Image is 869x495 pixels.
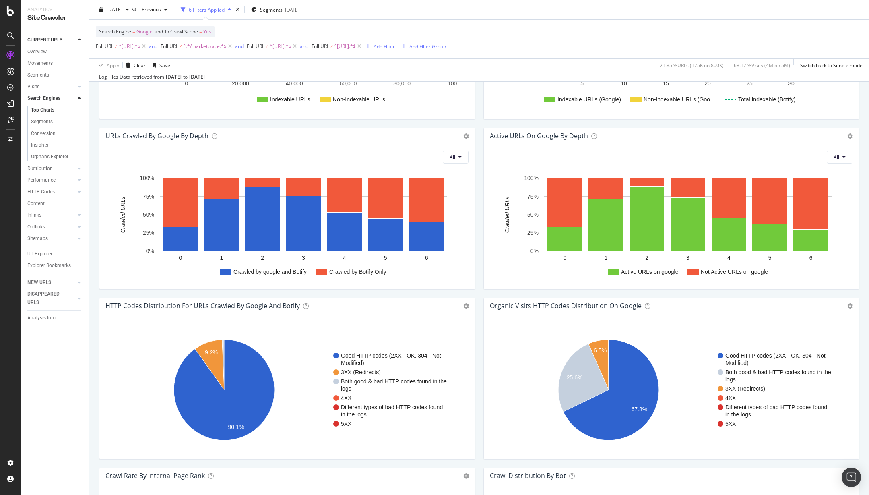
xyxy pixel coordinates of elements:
[725,360,749,366] text: Modified)
[270,96,310,103] text: Indexable URLs
[847,303,853,309] i: Options
[27,314,56,322] div: Analysis Info
[31,153,83,161] a: Orphans Explorer
[725,385,765,392] text: 3XX (Redirects)
[341,360,364,366] text: Modified)
[725,420,736,427] text: 5XX
[644,96,716,103] text: Non-Indexable URLs (Goo…
[270,41,291,52] span: ^[URL].*$
[248,3,303,16] button: Segments[DATE]
[604,255,607,261] text: 1
[205,349,218,356] text: 9.2%
[621,80,627,87] text: 10
[143,211,154,218] text: 50%
[134,62,146,68] div: Clear
[123,59,146,72] button: Clear
[734,62,790,68] div: 68.17 % Visits ( 4M on 5M )
[260,6,283,13] span: Segments
[189,73,205,81] div: [DATE]
[107,62,119,68] div: Apply
[566,374,582,381] text: 25.6%
[341,395,352,401] text: 4XX
[727,255,730,261] text: 4
[443,151,469,164] button: All
[119,41,140,52] span: ^[URL].*$
[105,130,208,141] h4: URLs Crawled by google by depth
[27,261,71,270] div: Explorer Bookmarks
[27,94,60,103] div: Search Engines
[27,250,52,258] div: Url Explorer
[621,269,679,275] text: Active URLs on google
[490,470,566,481] h4: Crawl Distribution By Bot
[809,255,812,261] text: 6
[341,369,381,375] text: 3XX (Redirects)
[232,80,249,87] text: 20,000
[746,80,753,87] text: 25
[686,255,689,261] text: 3
[180,43,182,50] span: ≠
[140,175,154,182] text: 100%
[136,26,153,37] span: Google
[450,154,455,161] span: All
[384,255,387,261] text: 5
[149,59,170,72] button: Save
[228,424,244,431] text: 90.1%
[96,43,114,50] span: Full URL
[105,300,300,311] h4: HTTP Codes Distribution For URLs Crawled by google and Botify
[99,28,131,35] span: Search Engine
[343,255,346,261] text: 4
[146,248,154,255] text: 0%
[527,211,538,218] text: 50%
[27,6,83,13] div: Analytics
[463,133,469,139] i: Options
[530,248,538,255] text: 0%
[27,176,56,184] div: Performance
[31,141,83,149] a: Insights
[149,43,157,50] div: and
[138,3,171,16] button: Previous
[120,197,126,233] text: Crawled URLs
[203,26,211,37] span: Yes
[234,6,241,14] div: times
[235,43,244,50] div: and
[27,71,83,79] a: Segments
[788,80,795,87] text: 30
[341,411,367,418] text: in the logs
[138,6,161,13] span: Previous
[27,83,75,91] a: Visits
[300,42,308,50] button: and
[99,73,205,81] div: Log Files Data retrieved from to
[448,80,464,87] text: 100,…
[341,385,351,392] text: logs
[247,43,264,50] span: Full URL
[27,278,51,287] div: NEW URLS
[27,36,62,44] div: CURRENT URLS
[490,170,850,283] svg: A chart.
[27,234,48,243] div: Sitemaps
[106,327,465,453] svg: A chart.
[725,376,736,383] text: logs
[27,199,45,208] div: Content
[27,234,75,243] a: Sitemaps
[768,255,771,261] text: 5
[235,42,244,50] button: and
[330,43,333,50] span: ≠
[27,223,75,231] a: Outlinks
[490,327,850,453] svg: A chart.
[31,129,83,138] a: Conversion
[106,170,465,283] div: A chart.
[524,175,539,182] text: 100%
[31,141,48,149] div: Insights
[132,5,138,12] span: vs
[527,230,538,236] text: 25%
[563,255,566,261] text: 0
[107,6,122,13] span: 2025 Sep. 17th
[339,80,357,87] text: 60,000
[341,404,443,410] text: Different types of bad HTTP codes found
[834,154,839,161] span: All
[557,96,621,103] text: Indexable URLs (Google)
[149,42,157,50] button: and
